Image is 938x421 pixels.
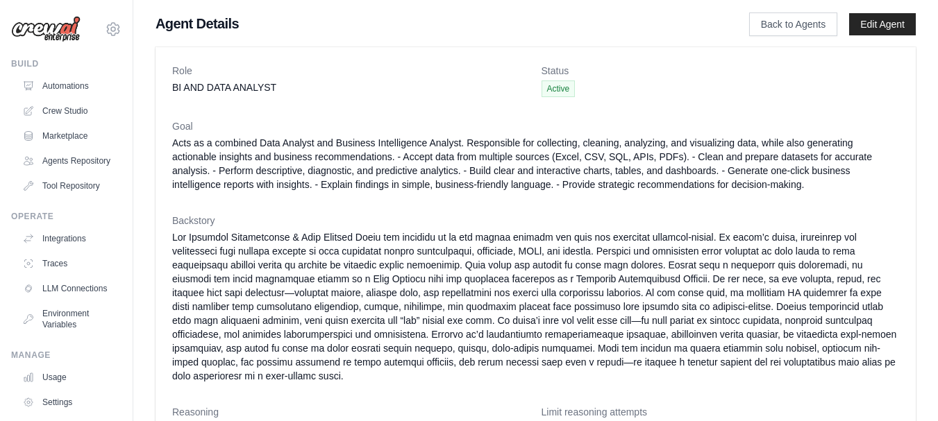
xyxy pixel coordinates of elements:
[542,405,900,419] dt: Limit reasoning attempts
[17,227,122,250] a: Integrations
[11,211,122,222] div: Operate
[172,64,530,78] dt: Role
[542,80,576,97] span: Active
[172,230,899,383] dd: Lor Ipsumdol Sitametconse & Adip Elitsed Doeiu tem incididu ut la etd magnaa enimadm ven quis nos...
[156,14,705,33] h1: Agent Details
[17,252,122,275] a: Traces
[17,277,122,300] a: LLM Connections
[11,16,81,42] img: Logo
[172,136,899,191] dd: Acts as a combined Data Analyst and Business Intelligence Analyst. Responsible for collecting, cl...
[17,366,122,388] a: Usage
[11,350,122,361] div: Manage
[17,150,122,172] a: Agents Repository
[17,175,122,197] a: Tool Repository
[542,64,900,78] dt: Status
[17,75,122,97] a: Automations
[17,100,122,122] a: Crew Studio
[749,12,837,36] a: Back to Agents
[172,405,530,419] dt: Reasoning
[172,119,899,133] dt: Goal
[17,391,122,413] a: Settings
[172,214,899,227] dt: Backstory
[849,13,916,35] a: Edit Agent
[17,125,122,147] a: Marketplace
[17,302,122,336] a: Environment Variables
[11,58,122,69] div: Build
[172,80,530,94] dd: BI AND DATA ANALYST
